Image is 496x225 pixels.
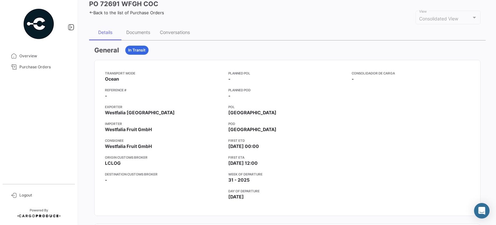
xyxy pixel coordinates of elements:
[228,104,346,109] app-card-info-title: POL
[105,104,223,109] app-card-info-title: Exporter
[228,172,346,177] app-card-info-title: Week of departure
[105,76,119,82] span: Ocean
[228,194,244,200] span: [DATE]
[89,10,164,15] a: Back to the list of Purchase Orders
[228,76,231,82] span: -
[19,192,70,198] span: Logout
[105,172,223,177] app-card-info-title: Destination Customs Broker
[160,29,190,35] div: Conversations
[228,160,258,166] span: [DATE] 12:00
[352,71,470,76] app-card-info-title: Consolidador de Carga
[352,76,354,82] span: -
[105,155,223,160] app-card-info-title: Origin Customs Broker
[105,143,152,150] span: Westfalia Fruit GmbH
[105,160,121,166] span: LCLOG
[105,71,223,76] app-card-info-title: Transport mode
[228,121,346,126] app-card-info-title: POD
[105,87,223,93] app-card-info-title: Reference #
[474,203,490,219] div: Abrir Intercom Messenger
[98,29,112,35] div: Details
[228,188,346,194] app-card-info-title: Day of departure
[105,109,175,116] span: Westfalia [GEOGRAPHIC_DATA]
[105,121,223,126] app-card-info-title: Importer
[105,126,152,133] span: Westfalia Fruit GmbH
[228,138,346,143] app-card-info-title: First ETD
[228,177,250,183] span: 31 - 2025
[228,109,276,116] span: [GEOGRAPHIC_DATA]
[94,46,119,55] h3: General
[126,29,150,35] div: Documents
[419,16,458,21] mat-select-trigger: Consolidated View
[228,87,346,93] app-card-info-title: Planned POD
[105,93,107,99] span: -
[228,143,259,150] span: [DATE] 00:00
[128,47,146,53] span: In Transit
[228,126,276,133] span: [GEOGRAPHIC_DATA]
[5,51,72,62] a: Overview
[5,62,72,73] a: Purchase Orders
[105,138,223,143] app-card-info-title: Consignee
[228,155,346,160] app-card-info-title: First ETA
[19,64,70,70] span: Purchase Orders
[228,93,231,99] span: -
[19,53,70,59] span: Overview
[23,8,55,40] img: powered-by.png
[228,71,346,76] app-card-info-title: Planned POL
[105,177,107,183] span: -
